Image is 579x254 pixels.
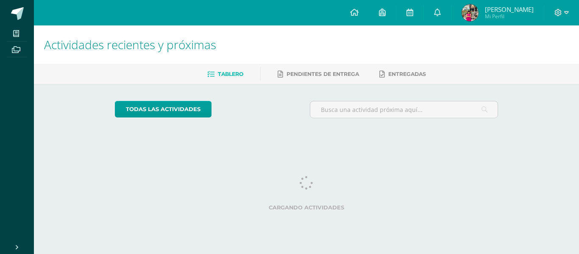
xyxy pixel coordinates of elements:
[287,71,359,77] span: Pendientes de entrega
[218,71,243,77] span: Tablero
[462,4,479,21] img: 3d0f277e88aff7c03d9399944ba0cf31.png
[115,204,498,211] label: Cargando actividades
[485,13,534,20] span: Mi Perfil
[388,71,426,77] span: Entregadas
[207,67,243,81] a: Tablero
[278,67,359,81] a: Pendientes de entrega
[379,67,426,81] a: Entregadas
[115,101,212,117] a: todas las Actividades
[485,5,534,14] span: [PERSON_NAME]
[310,101,498,118] input: Busca una actividad próxima aquí...
[44,36,216,53] span: Actividades recientes y próximas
